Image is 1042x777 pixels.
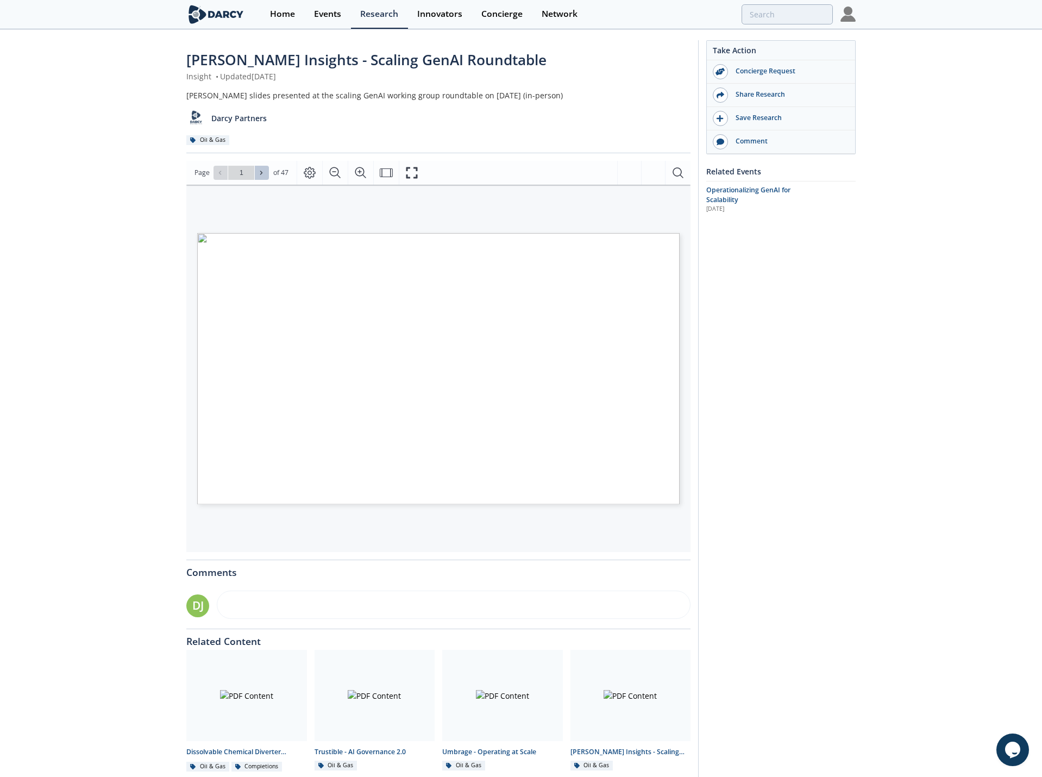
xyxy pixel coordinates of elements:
div: Home [270,10,295,18]
img: Profile [840,7,856,22]
div: Save Research [728,113,850,123]
div: Oil & Gas [315,761,357,770]
div: Network [542,10,578,18]
div: Take Action [707,45,855,60]
a: PDF Content Trustible - AI Governance 2.0 Oil & Gas [311,650,439,772]
div: Related Content [186,629,691,647]
p: Darcy Partners [211,112,267,124]
div: [PERSON_NAME] Insights - Scaling GenAI Roundtable [570,747,691,757]
div: DJ [186,594,209,617]
iframe: chat widget [996,734,1031,766]
div: Events [314,10,341,18]
div: Completions [231,762,283,772]
div: Share Research [728,90,850,99]
div: Dissolvable Chemical Diverter Innovators - Innovator Landscape [186,747,307,757]
a: Operationalizing GenAI for Scalability [DATE] [706,185,856,214]
div: Comments [186,560,691,578]
div: Oil & Gas [186,762,229,772]
div: Concierge [481,10,523,18]
a: PDF Content [PERSON_NAME] Insights - Scaling GenAI Roundtable Oil & Gas [567,650,695,772]
span: [PERSON_NAME] Insights - Scaling GenAI Roundtable [186,50,547,70]
div: Umbrage - Operating at Scale [442,747,563,757]
div: Oil & Gas [570,761,613,770]
div: [DATE] [706,205,802,214]
img: logo-wide.svg [186,5,246,24]
input: Advanced Search [742,4,833,24]
div: Oil & Gas [186,135,229,145]
div: Related Events [706,162,856,181]
div: Oil & Gas [442,761,485,770]
span: • [214,71,220,82]
div: Insight Updated [DATE] [186,71,691,82]
span: Operationalizing GenAI for Scalability [706,185,790,204]
div: Concierge Request [728,66,850,76]
a: PDF Content Umbrage - Operating at Scale Oil & Gas [438,650,567,772]
div: Comment [728,136,850,146]
div: Research [360,10,398,18]
div: Trustible - AI Governance 2.0 [315,747,435,757]
div: Innovators [417,10,462,18]
div: [PERSON_NAME] slides presented at the scaling GenAI working group roundtable on [DATE] (in-person) [186,90,691,101]
a: PDF Content Dissolvable Chemical Diverter Innovators - Innovator Landscape Oil & Gas Completions [183,650,311,772]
